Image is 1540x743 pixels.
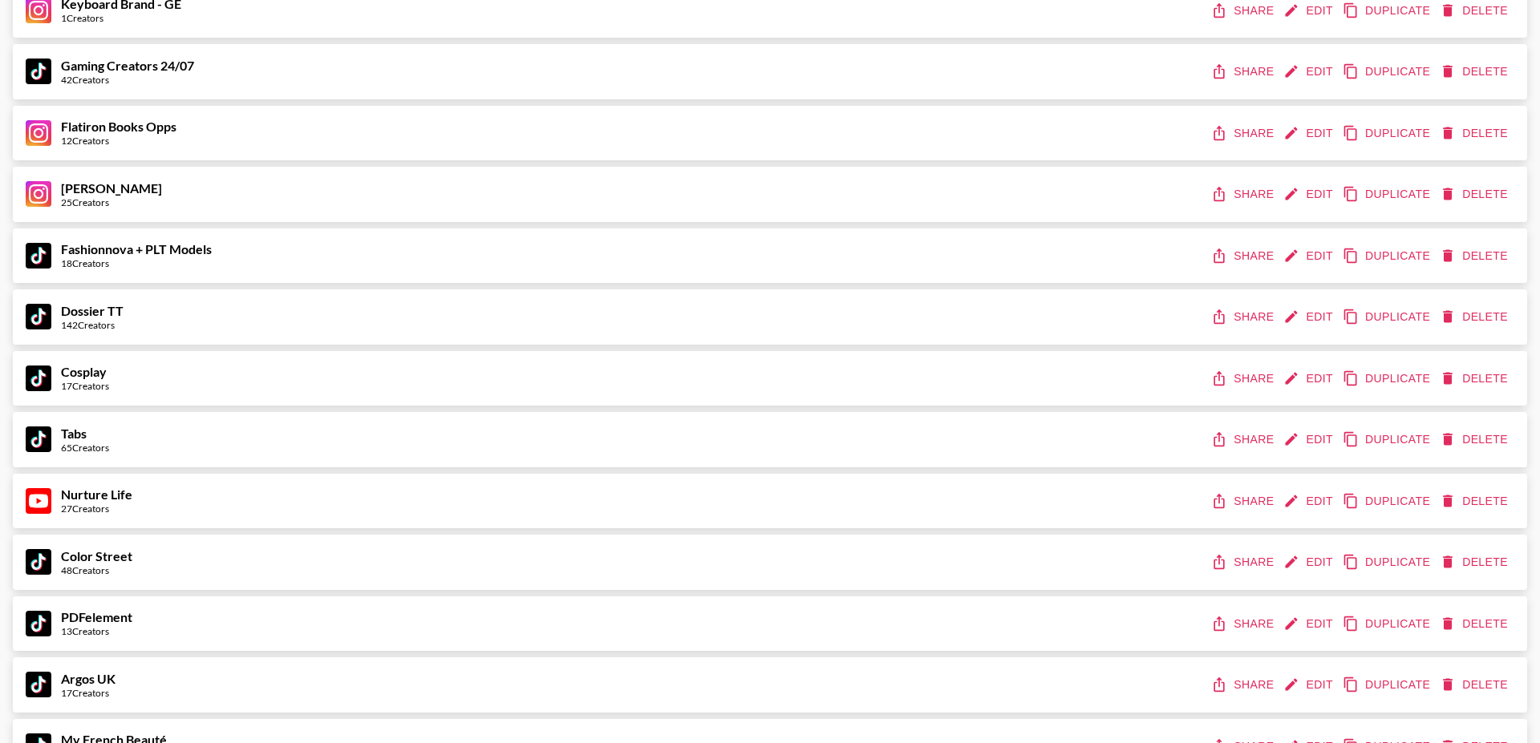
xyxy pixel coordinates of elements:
[1280,425,1339,454] button: edit
[1437,425,1514,454] button: delete
[61,671,115,686] strong: Argos UK
[1339,364,1437,394] button: duplicate
[61,442,109,454] div: 65 Creators
[61,319,124,331] div: 142 Creators
[1280,609,1339,639] button: edit
[1339,180,1437,209] button: duplicate
[61,12,181,24] div: 1 Creators
[1280,487,1339,516] button: edit
[26,304,51,329] img: TikTok
[1208,57,1280,87] button: share
[61,364,107,379] strong: Cosplay
[1280,241,1339,271] button: edit
[1280,119,1339,148] button: edit
[61,119,176,134] strong: Flatiron Books Opps
[1208,364,1280,394] button: share
[1339,425,1437,454] button: duplicate
[61,564,132,576] div: 48 Creators
[1339,241,1437,271] button: duplicate
[26,120,51,146] img: Instagram
[61,625,132,637] div: 13 Creators
[61,241,212,256] strong: Fashionnova + PLT Models
[1208,425,1280,454] button: share
[61,609,132,624] strong: PDFelement
[1208,487,1280,516] button: share
[1208,547,1280,577] button: share
[1280,364,1339,394] button: edit
[1437,180,1514,209] button: delete
[1437,302,1514,332] button: delete
[61,426,87,441] strong: Tabs
[1280,670,1339,700] button: edit
[1339,119,1437,148] button: duplicate
[1437,57,1514,87] button: delete
[1339,487,1437,516] button: duplicate
[61,380,109,392] div: 17 Creators
[1339,547,1437,577] button: duplicate
[1339,670,1437,700] button: duplicate
[1208,302,1280,332] button: share
[61,503,132,515] div: 27 Creators
[26,611,51,636] img: TikTok
[1437,487,1514,516] button: delete
[1437,119,1514,148] button: delete
[1208,609,1280,639] button: share
[61,548,132,563] strong: Color Street
[1437,609,1514,639] button: delete
[26,59,51,84] img: TikTok
[61,687,115,699] div: 17 Creators
[61,180,162,196] strong: [PERSON_NAME]
[61,135,176,147] div: 12 Creators
[61,487,132,502] strong: Nurture Life
[61,303,124,318] strong: Dossier TT
[26,181,51,207] img: Instagram
[1208,119,1280,148] button: share
[26,549,51,575] img: TikTok
[26,243,51,269] img: TikTok
[26,672,51,697] img: TikTok
[1280,180,1339,209] button: edit
[1208,241,1280,271] button: share
[1208,180,1280,209] button: share
[1339,302,1437,332] button: duplicate
[1437,670,1514,700] button: delete
[1208,670,1280,700] button: share
[61,58,194,73] strong: Gaming Creators 24/07
[1437,547,1514,577] button: delete
[26,365,51,391] img: TikTok
[61,74,194,86] div: 42 Creators
[1437,364,1514,394] button: delete
[1437,241,1514,271] button: delete
[26,426,51,452] img: TikTok
[1280,547,1339,577] button: edit
[61,196,162,208] div: 25 Creators
[1280,302,1339,332] button: edit
[1339,57,1437,87] button: duplicate
[61,257,212,269] div: 18 Creators
[26,488,51,514] img: YouTube
[1339,609,1437,639] button: duplicate
[1280,57,1339,87] button: edit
